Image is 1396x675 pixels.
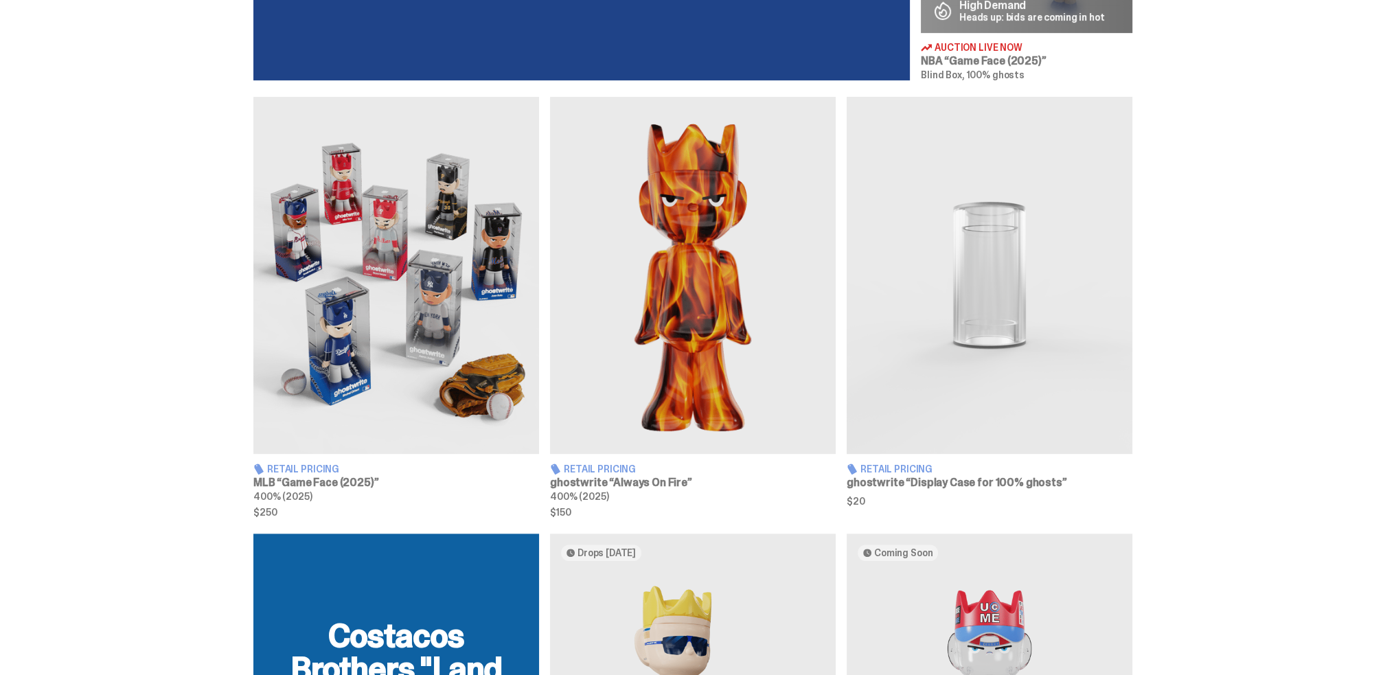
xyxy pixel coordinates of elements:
span: $20 [847,496,1132,506]
span: Retail Pricing [267,464,339,474]
span: $250 [253,507,539,517]
span: Retail Pricing [564,464,636,474]
h3: ghostwrite “Display Case for 100% ghosts” [847,477,1132,488]
h3: MLB “Game Face (2025)” [253,477,539,488]
h3: ghostwrite “Always On Fire” [550,477,836,488]
span: $150 [550,507,836,517]
a: Always On Fire Retail Pricing [550,97,836,516]
span: Auction Live Now [935,43,1022,52]
span: 400% (2025) [253,490,312,503]
p: Heads up: bids are coming in hot [959,12,1105,22]
a: Display Case for 100% ghosts Retail Pricing [847,97,1132,516]
span: Blind Box, [921,69,965,81]
a: Game Face (2025) Retail Pricing [253,97,539,516]
h3: NBA “Game Face (2025)” [921,56,1132,67]
span: Retail Pricing [860,464,932,474]
img: Game Face (2025) [253,97,539,454]
img: Display Case for 100% ghosts [847,97,1132,454]
span: Coming Soon [874,547,932,558]
span: 400% (2025) [550,490,608,503]
img: Always On Fire [550,97,836,454]
span: 100% ghosts [966,69,1024,81]
span: Drops [DATE] [577,547,636,558]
